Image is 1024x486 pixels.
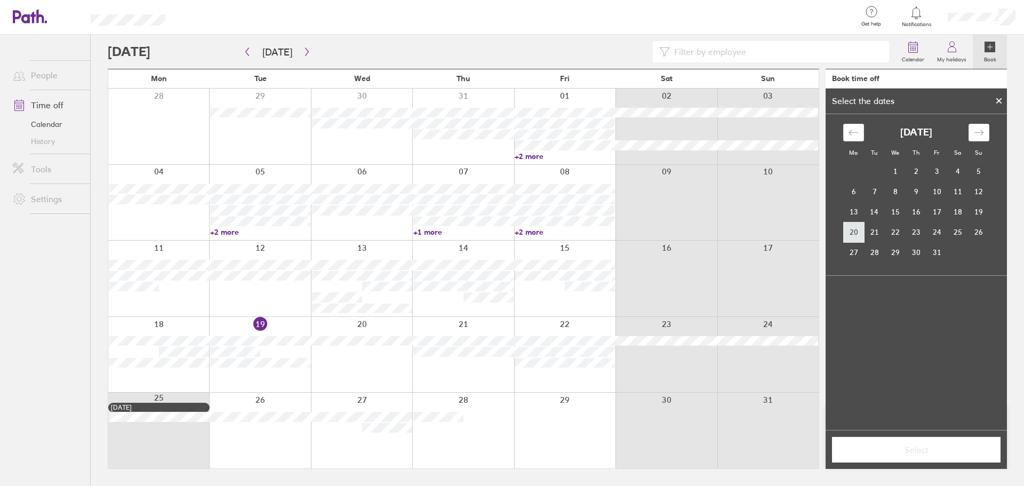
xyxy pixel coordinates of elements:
td: Choose Monday, July 20, 2026 as your check-in date. It’s available. [843,222,864,242]
div: Book time off [832,74,879,83]
a: Notifications [899,5,934,28]
a: Calendar [895,35,931,69]
td: Choose Saturday, July 11, 2026 as your check-in date. It’s available. [947,181,968,202]
a: Book [973,35,1007,69]
small: We [891,149,899,156]
span: Thu [457,74,470,83]
a: +2 more [210,227,310,237]
td: Choose Wednesday, July 15, 2026 as your check-in date. It’s available. [885,202,906,222]
span: Sat [661,74,673,83]
td: Choose Friday, July 31, 2026 as your check-in date. It’s available. [926,242,947,262]
span: Select [839,445,993,455]
td: Choose Sunday, July 26, 2026 as your check-in date. It’s available. [968,222,989,242]
span: Wed [354,74,370,83]
td: Choose Saturday, July 18, 2026 as your check-in date. It’s available. [947,202,968,222]
td: Choose Friday, July 10, 2026 as your check-in date. It’s available. [926,181,947,202]
span: Get help [854,21,889,27]
a: +2 more [515,227,615,237]
td: Choose Wednesday, July 29, 2026 as your check-in date. It’s available. [885,242,906,262]
a: +1 more [413,227,514,237]
span: Tue [254,74,267,83]
td: Choose Wednesday, July 8, 2026 as your check-in date. It’s available. [885,181,906,202]
td: Choose Monday, July 27, 2026 as your check-in date. It’s available. [843,242,864,262]
td: Choose Wednesday, July 22, 2026 as your check-in date. It’s available. [885,222,906,242]
td: Choose Thursday, July 23, 2026 as your check-in date. It’s available. [906,222,926,242]
td: Choose Tuesday, July 21, 2026 as your check-in date. It’s available. [864,222,885,242]
label: Book [978,53,1003,63]
input: Filter by employee [670,42,883,62]
td: Choose Friday, July 3, 2026 as your check-in date. It’s available. [926,161,947,181]
td: Choose Thursday, July 16, 2026 as your check-in date. It’s available. [906,202,926,222]
div: Move backward to switch to the previous month. [843,124,864,141]
button: [DATE] [254,43,301,61]
a: Calendar [4,116,90,133]
td: Choose Tuesday, July 28, 2026 as your check-in date. It’s available. [864,242,885,262]
div: Move forward to switch to the next month. [969,124,989,141]
span: Notifications [899,21,934,28]
td: Choose Monday, July 13, 2026 as your check-in date. It’s available. [843,202,864,222]
div: [DATE] [111,404,207,411]
small: Mo [849,149,858,156]
td: Choose Tuesday, July 7, 2026 as your check-in date. It’s available. [864,181,885,202]
td: Choose Wednesday, July 1, 2026 as your check-in date. It’s available. [885,161,906,181]
a: Settings [4,188,90,210]
a: +2 more [515,152,615,161]
a: Time off [4,94,90,116]
td: Choose Monday, July 6, 2026 as your check-in date. It’s available. [843,181,864,202]
td: Choose Tuesday, July 14, 2026 as your check-in date. It’s available. [864,202,885,222]
td: Choose Saturday, July 25, 2026 as your check-in date. It’s available. [947,222,968,242]
td: Choose Thursday, July 2, 2026 as your check-in date. It’s available. [906,161,926,181]
td: Choose Friday, July 17, 2026 as your check-in date. It’s available. [926,202,947,222]
span: Fri [560,74,570,83]
label: My holidays [931,53,973,63]
a: My holidays [931,35,973,69]
small: Tu [871,149,877,156]
label: Calendar [895,53,931,63]
button: Select [832,437,1001,463]
span: Mon [151,74,167,83]
td: Choose Sunday, July 12, 2026 as your check-in date. It’s available. [968,181,989,202]
td: Choose Thursday, July 30, 2026 as your check-in date. It’s available. [906,242,926,262]
td: Choose Friday, July 24, 2026 as your check-in date. It’s available. [926,222,947,242]
td: Choose Sunday, July 19, 2026 as your check-in date. It’s available. [968,202,989,222]
small: Fr [934,149,939,156]
strong: [DATE] [900,127,932,138]
a: People [4,65,90,86]
div: Calendar [831,114,1001,275]
td: Choose Saturday, July 4, 2026 as your check-in date. It’s available. [947,161,968,181]
small: Su [975,149,982,156]
td: Choose Sunday, July 5, 2026 as your check-in date. It’s available. [968,161,989,181]
a: History [4,133,90,150]
a: Tools [4,158,90,180]
small: Sa [954,149,961,156]
small: Th [913,149,919,156]
div: Select the dates [826,96,901,106]
span: Sun [761,74,775,83]
td: Choose Thursday, July 9, 2026 as your check-in date. It’s available. [906,181,926,202]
